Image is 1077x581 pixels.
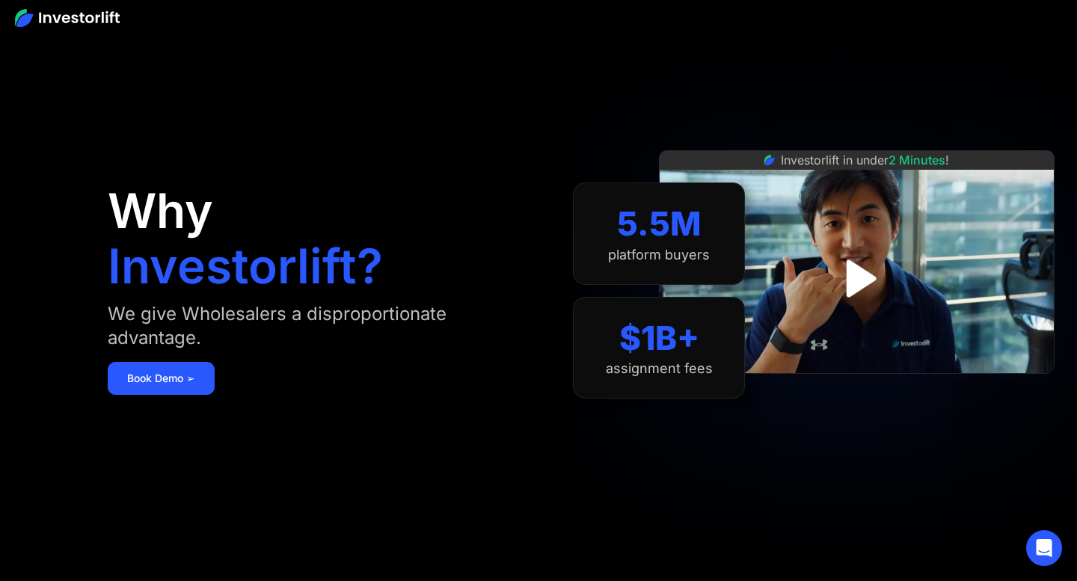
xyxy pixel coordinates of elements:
h1: Why [108,187,213,235]
div: assignment fees [606,360,713,377]
div: Open Intercom Messenger [1026,530,1062,566]
div: platform buyers [608,247,710,263]
a: Book Demo ➢ [108,362,215,395]
span: 2 Minutes [889,153,945,167]
div: Investorlift in under ! [781,151,949,169]
div: 5.5M [617,204,702,244]
h1: Investorlift? [108,242,383,290]
div: $1B+ [619,319,699,358]
a: open lightbox [823,245,890,312]
iframe: Customer reviews powered by Trustpilot [745,381,969,399]
div: We give Wholesalers a disproportionate advantage. [108,302,491,350]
